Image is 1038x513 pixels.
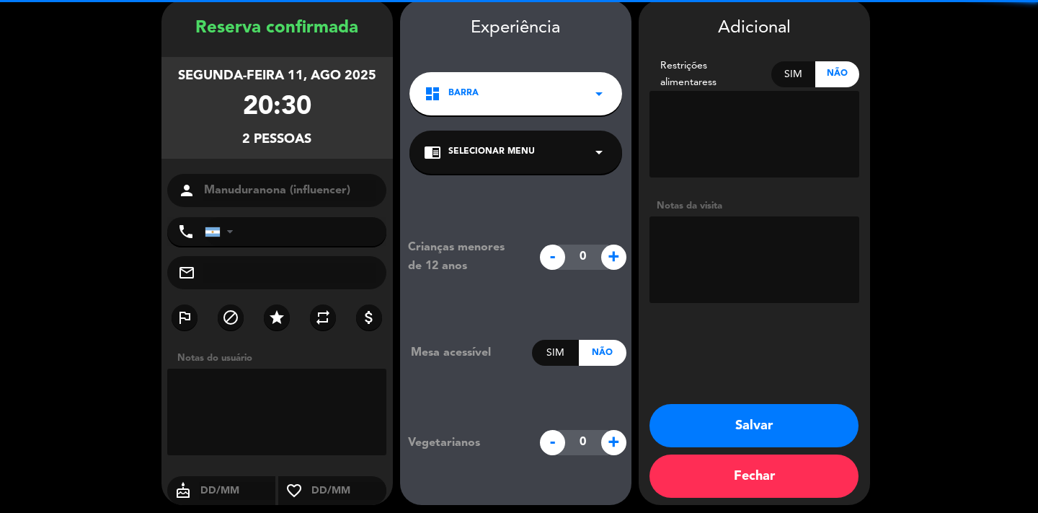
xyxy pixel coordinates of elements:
[205,218,239,245] div: Argentina: +54
[601,430,626,455] span: +
[540,245,565,270] span: -
[243,87,311,129] div: 20:30
[649,455,859,498] button: Fechar
[448,87,479,101] span: BARRA
[222,309,239,326] i: block
[360,309,378,326] i: attach_money
[815,61,859,87] div: Não
[649,14,859,43] div: Adicional
[178,66,376,87] div: Segunda-feira 11, ago 2025
[199,482,276,500] input: DD/MM
[242,129,311,150] div: 2 pessoas
[278,482,310,499] i: favorite_border
[400,14,631,43] div: Experiência
[579,340,626,366] div: Não
[397,434,532,452] div: Vegetarianos
[167,482,199,499] i: cake
[649,58,772,91] div: Restrições alimentaress
[649,404,859,447] button: Salvar
[310,482,387,500] input: DD/MM
[178,264,195,281] i: mail_outline
[590,144,608,161] i: arrow_drop_down
[424,85,441,102] i: dashboard
[649,198,859,214] div: Notas da visita
[540,430,565,455] span: -
[178,182,195,199] i: person
[177,223,195,240] i: phone
[771,61,815,87] div: Sim
[532,340,579,366] div: Sim
[161,14,393,43] div: Reserva confirmada
[448,145,535,159] span: Selecionar menu
[424,144,441,161] i: chrome_reader_mode
[170,351,393,366] div: Notas do usuário
[400,343,532,362] div: Mesa acessível
[590,85,608,102] i: arrow_drop_down
[601,245,626,270] span: +
[397,238,532,276] div: Crianças menores de 12 anos
[176,309,193,326] i: outlined_flag
[268,309,285,326] i: star
[314,309,332,326] i: repeat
